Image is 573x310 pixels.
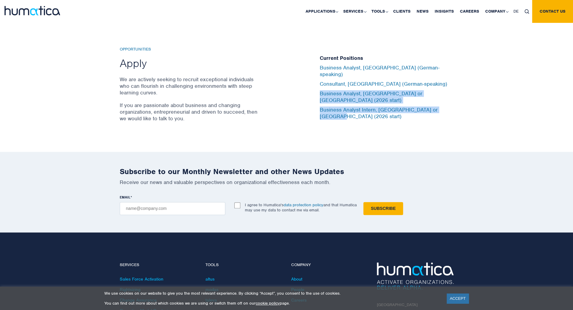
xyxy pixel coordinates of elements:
input: I agree to Humatica'sdata protection policyand that Humatica may use my data to contact me via em... [234,202,240,208]
img: search_icon [525,9,529,14]
a: cookie policy [256,301,280,306]
a: altus [205,276,214,282]
h4: Tools [205,262,282,268]
a: Sales Force Activation [120,276,163,282]
img: Humatica [377,262,454,290]
img: logo [5,6,60,15]
span: DE [513,9,519,14]
h2: Subscribe to our Monthly Newsletter and other News Updates [120,167,454,176]
a: Consultant, [GEOGRAPHIC_DATA] (German-speaking) [320,81,447,87]
p: We are actively seeking to recruit exceptional individuals who can flourish in challenging enviro... [120,76,260,96]
p: Receive our news and valuable perspectives on organizational effectiveness each month. [120,179,454,186]
a: About [291,276,302,282]
p: If you are passionate about business and changing organizations, entrepreneurial and driven to su... [120,102,260,122]
a: Business Analyst, [GEOGRAPHIC_DATA] or [GEOGRAPHIC_DATA] (2026 start) [320,90,422,103]
a: data protection policy [284,202,323,207]
input: Subscribe [363,202,403,215]
h2: Apply [120,56,260,70]
a: Business Analyst Intern, [GEOGRAPHIC_DATA] or [GEOGRAPHIC_DATA] (2026 start) [320,106,438,120]
span: EMAIL [120,195,131,200]
h5: Current Positions [320,55,454,62]
h4: Services [120,262,196,268]
h4: Company [291,262,368,268]
p: You can find out more about which cookies we are using or switch them off on our page. [104,301,439,306]
p: We use cookies on our website to give you the most relevant experience. By clicking “Accept”, you... [104,291,439,296]
h6: Opportunities [120,47,260,52]
input: name@company.com [120,202,225,215]
a: ACCEPT [447,293,469,303]
p: I agree to Humatica's and that Humatica may use my data to contact me via email. [245,202,357,213]
a: Business Analyst, [GEOGRAPHIC_DATA] (German-speaking) [320,64,439,78]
